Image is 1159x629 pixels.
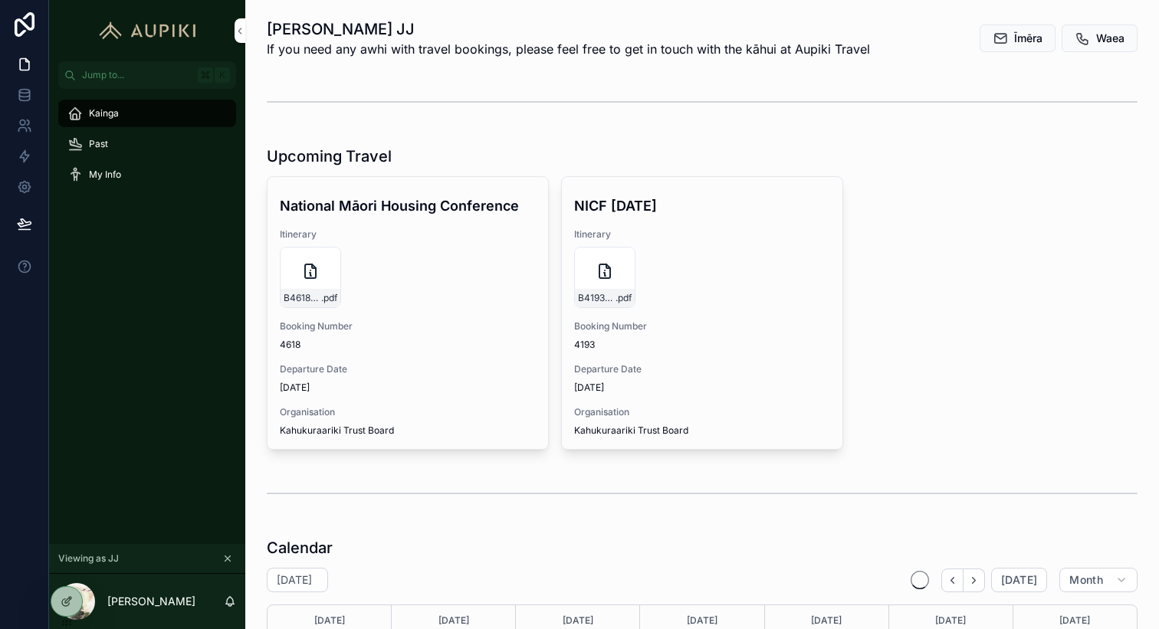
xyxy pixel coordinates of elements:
[280,320,536,333] span: Booking Number
[1001,573,1037,587] span: [DATE]
[216,69,228,81] span: K
[267,146,392,167] h1: Upcoming Travel
[574,247,635,308] a: B4193_HONE_RIPIKOI.pdf
[1069,573,1103,587] span: Month
[578,292,616,304] span: B4193_HONE_RIPIKOI
[89,138,108,150] span: Past
[92,18,203,43] img: App logo
[58,552,119,565] span: Viewing as JJ
[280,406,536,418] span: Organisation
[574,382,830,394] span: [DATE]
[574,406,830,418] span: Organisation
[574,320,830,333] span: Booking Number
[280,339,300,351] span: 4618
[280,195,536,216] h4: National Māori Housing Conference
[280,247,341,308] a: B4618-RIPIKOI_HONE-MR1-Itinerary---Full.pdf
[267,537,333,559] h1: Calendar
[284,292,321,304] span: B4618-RIPIKOI_HONE-MR1-Itinerary---Full
[82,69,192,81] span: Jump to...
[321,292,337,304] span: .pdf
[1062,25,1138,52] button: Waea
[1014,31,1042,46] span: Īmēra
[267,40,870,58] span: If you need any awhi with travel bookings, please feel free to get in touch with the kāhui at Aup...
[277,572,312,588] h2: [DATE]
[574,195,830,216] h4: NICF [DATE]
[280,382,536,394] span: [DATE]
[1096,31,1125,46] span: Waea
[574,339,595,351] span: 4193
[89,169,121,181] span: My Info
[991,568,1047,592] button: [DATE]
[616,292,632,304] span: .pdf
[280,228,536,241] span: Itinerary
[267,18,870,40] h1: [PERSON_NAME] JJ
[58,130,236,158] a: Past
[941,568,964,592] button: Back
[107,594,195,609] p: [PERSON_NAME]
[49,89,245,208] div: scrollable content
[574,424,688,437] span: Kahukuraariki Trust Board
[964,568,985,592] button: Next
[574,363,830,375] span: Departure Date
[280,424,394,437] span: Kahukuraariki Trust Board
[574,228,830,241] span: Itinerary
[89,107,119,120] span: Kainga
[58,100,236,127] a: Kainga
[58,161,236,188] a: My Info
[1059,568,1138,592] button: Month
[980,25,1056,52] button: Īmēra
[280,363,536,375] span: Departure Date
[58,61,236,89] button: Jump to...K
